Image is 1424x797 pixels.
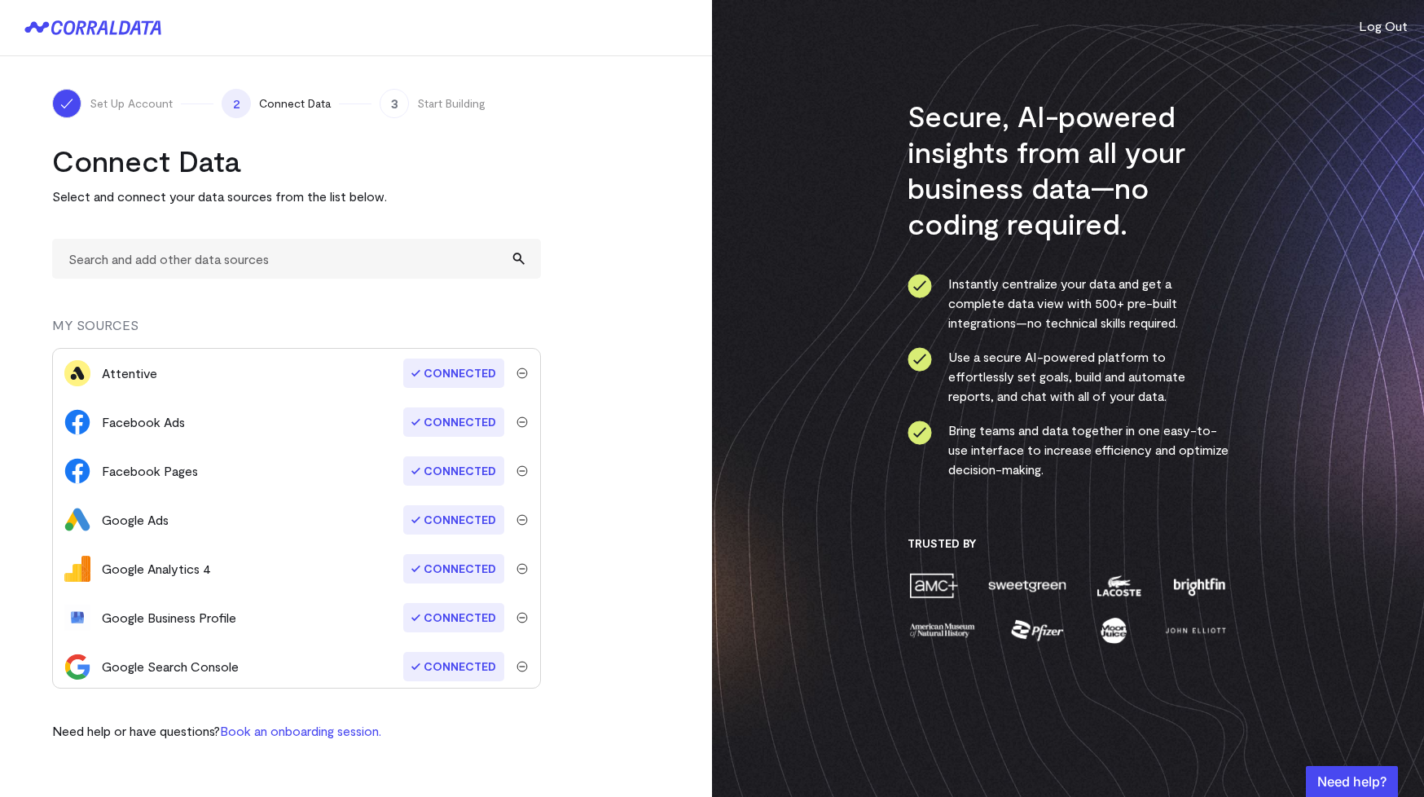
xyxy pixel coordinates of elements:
span: Connected [403,456,504,486]
input: Search and add other data sources [52,239,541,279]
span: Connected [403,554,504,583]
p: Select and connect your data sources from the list below. [52,187,541,206]
img: sweetgreen-1d1fb32c.png [987,571,1068,600]
h2: Connect Data [52,143,541,178]
img: john-elliott-25751c40.png [1162,616,1228,645]
img: trash-40e54a27.svg [516,563,528,575]
a: Book an onboarding session. [220,723,381,738]
img: attentive-31a3840e.svg [64,360,90,386]
img: trash-40e54a27.svg [516,612,528,623]
img: trash-40e54a27.svg [516,465,528,477]
img: ico-check-circle-4b19435c.svg [908,274,932,298]
img: brightfin-a251e171.png [1170,571,1228,600]
img: moon-juice-c312e729.png [1097,616,1130,645]
img: ico-check-circle-4b19435c.svg [908,347,932,372]
h3: Secure, AI-powered insights from all your business data—no coding required. [908,98,1229,241]
img: google_analytics_4-4ee20295.svg [64,556,90,582]
img: lacoste-7a6b0538.png [1095,571,1143,600]
p: Need help or have questions? [52,721,381,741]
img: trash-40e54a27.svg [516,514,528,526]
span: Connected [403,652,504,681]
img: ico-check-white-5ff98cb1.svg [59,95,75,112]
span: 3 [380,89,409,118]
img: trash-40e54a27.svg [516,368,528,379]
img: google_search_console-3467bcd2.svg [64,654,90,680]
span: Set Up Account [90,95,173,112]
div: Facebook Pages [102,461,198,481]
span: 2 [222,89,251,118]
img: google_business_profile-01dad752.svg [64,605,90,631]
img: amc-0b11a8f1.png [908,571,960,600]
img: trash-40e54a27.svg [516,416,528,428]
div: Google Analytics 4 [102,559,211,579]
div: MY SOURCES [52,315,541,348]
img: facebook_ads-56946ca1.svg [64,409,90,435]
span: Connected [403,407,504,437]
img: trash-40e54a27.svg [516,661,528,672]
img: pfizer-e137f5fc.png [1009,616,1066,645]
img: amnh-5afada46.png [908,616,978,645]
img: google_ads-c8121f33.png [64,507,90,533]
div: Google Business Profile [102,608,236,627]
li: Instantly centralize your data and get a complete data view with 500+ pre-built integrations—no t... [908,274,1229,332]
li: Bring teams and data together in one easy-to-use interface to increase efficiency and optimize de... [908,421,1229,479]
img: facebook_pages-56946ca1.svg [64,458,90,484]
div: Google Search Console [102,657,239,676]
span: Connect Data [259,95,331,112]
li: Use a secure AI-powered platform to effortlessly set goals, build and automate reports, and chat ... [908,347,1229,406]
button: Log Out [1359,16,1408,36]
span: Start Building [417,95,486,112]
span: Connected [403,603,504,632]
span: Connected [403,359,504,388]
div: Google Ads [102,510,169,530]
div: Attentive [102,363,157,383]
div: Facebook Ads [102,412,185,432]
img: ico-check-circle-4b19435c.svg [908,421,932,445]
h3: Trusted By [908,536,1229,551]
span: Connected [403,505,504,535]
